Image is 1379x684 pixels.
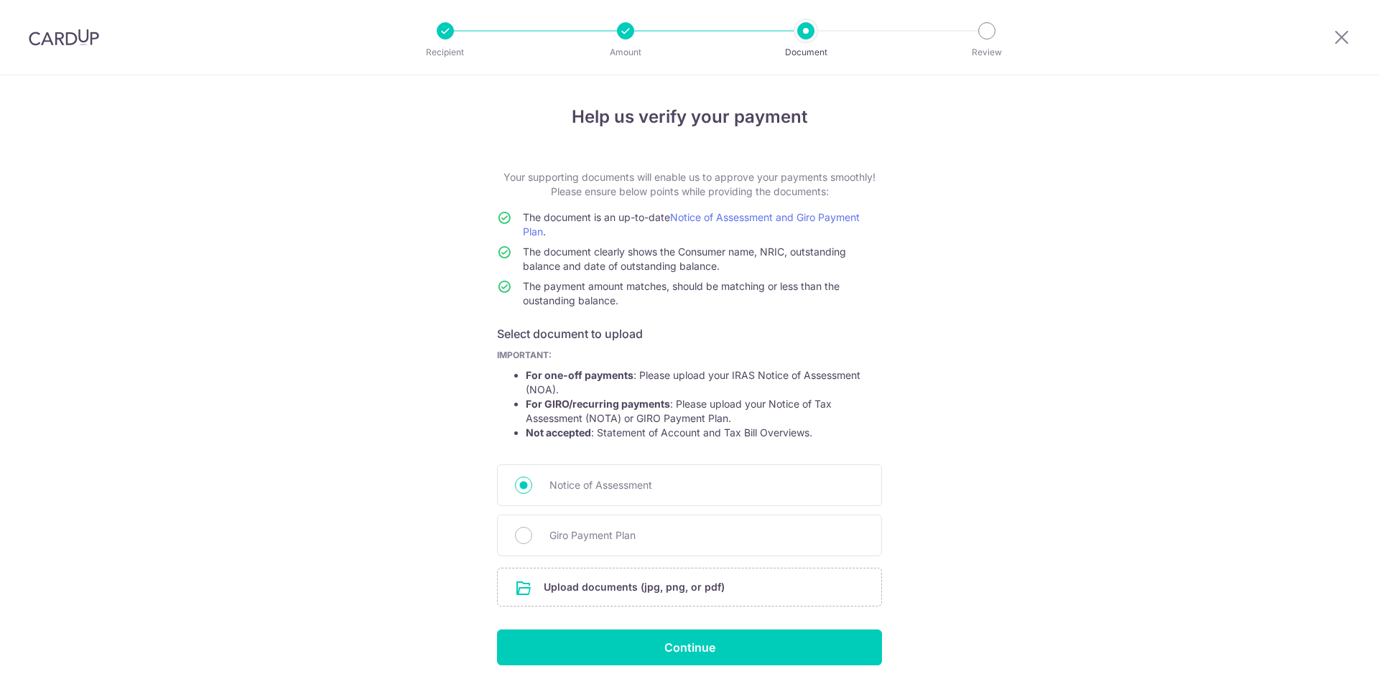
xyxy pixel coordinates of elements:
[526,369,633,381] strong: For one-off payments
[526,426,882,440] li: : Statement of Account and Tax Bill Overviews.
[497,104,882,130] h4: Help us verify your payment
[392,45,498,60] p: Recipient
[523,245,846,272] span: The document clearly shows the Consumer name, NRIC, outstanding balance and date of outstanding b...
[526,397,882,426] li: : Please upload your Notice of Tax Assessment (NOTA) or GIRO Payment Plan.
[934,45,1040,60] p: Review
[523,280,840,306] span: The payment amount matches, should be matching or less than the oustanding balance.
[497,170,882,199] p: Your supporting documents will enable us to approve your payments smoothly! Please ensure below p...
[549,477,864,494] span: Notice of Assessment
[497,568,882,606] div: Upload documents (jpg, png, or pdf)
[526,368,882,397] li: : Please upload your IRAS Notice of Assessment (NOA).
[497,629,882,665] input: Continue
[572,45,679,60] p: Amount
[526,398,670,410] strong: For GIRO/recurring payments
[753,45,859,60] p: Document
[549,527,864,544] span: Giro Payment Plan
[497,325,882,342] h6: Select document to upload
[1287,641,1365,677] iframe: Opens a widget where you can find more information
[523,211,860,238] span: The document is an up-to-date .
[497,350,552,360] b: IMPORTANT:
[526,426,591,439] strong: Not accepted
[29,29,99,46] img: CardUp
[523,211,860,238] a: Notice of Assessment and Giro Payment Plan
